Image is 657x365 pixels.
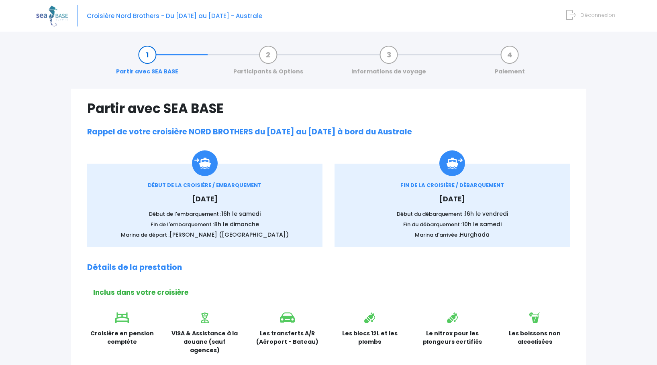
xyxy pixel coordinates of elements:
p: Début de l'embarquement : [99,210,311,218]
p: Le nitrox pour les plongeurs certifiés [417,329,488,346]
p: VISA & Assistance à la douane (sauf agences) [169,329,240,355]
p: Début du débarquement : [347,210,558,218]
img: icon_debarquement.svg [439,150,465,176]
h1: Partir avec SEA BASE [87,101,570,116]
span: DÉBUT DE LA CROISIÈRE / EMBARQUEMENT [148,181,261,189]
span: 16h le vendredi [465,210,508,218]
p: Marina d'arrivée : [347,231,558,239]
span: 10h le samedi [462,220,502,228]
a: Informations de voyage [347,51,430,76]
p: Les blocs 12L et les plombs [335,329,405,346]
span: 16h le samedi [221,210,261,218]
img: icon_voiture.svg [280,312,295,323]
a: Participants & Options [229,51,307,76]
h2: Détails de la prestation [87,263,570,272]
span: 8h le dimanche [214,220,259,228]
p: Fin de l'embarquement : [99,220,311,229]
p: Croisière en pension complète [87,329,158,346]
img: icon_bouteille.svg [447,312,458,323]
img: icon_boisson.svg [529,312,540,323]
h2: Rappel de votre croisière NORD BROTHERS du [DATE] au [DATE] à bord du Australe [87,128,570,137]
a: Partir avec SEA BASE [112,51,182,76]
p: Fin du débarquement : [347,220,558,229]
span: Déconnexion [580,11,615,19]
span: [DATE] [439,194,465,204]
a: Paiement [491,51,529,76]
img: icon_visa.svg [201,312,209,323]
p: Les boissons non alcoolisées [500,329,570,346]
span: [DATE] [192,194,218,204]
h2: Inclus dans votre croisière [93,288,570,296]
span: Hurghada [460,231,490,239]
img: Icon_embarquement.svg [192,150,218,176]
p: Les transferts A/R (Aéroport - Bateau) [252,329,323,346]
span: Croisière Nord Brothers - Du [DATE] au [DATE] - Australe [87,12,262,20]
img: icon_bouteille.svg [364,312,375,323]
span: [PERSON_NAME] ([GEOGRAPHIC_DATA]) [169,231,289,239]
img: icon_lit.svg [115,312,129,323]
p: Marina de départ : [99,231,311,239]
span: FIN DE LA CROISIÈRE / DÉBARQUEMENT [400,181,504,189]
